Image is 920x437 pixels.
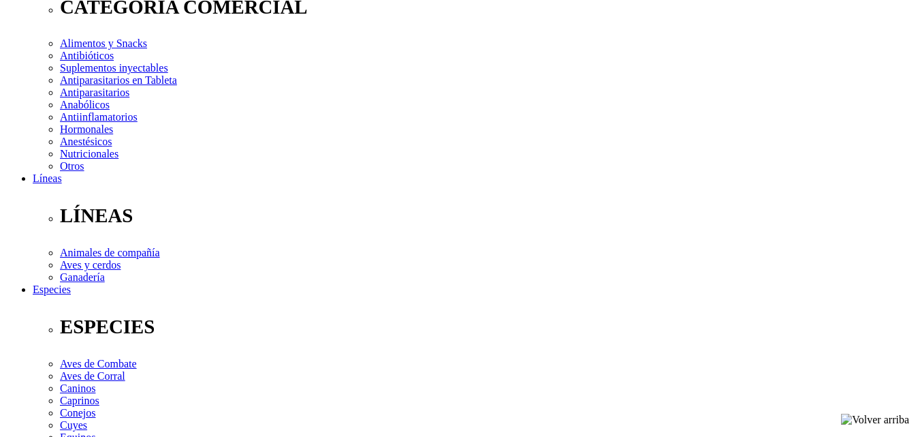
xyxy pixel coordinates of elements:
a: Anabólicos [60,99,110,110]
a: Antiparasitarios en Tableta [60,74,177,86]
a: Anestésicos [60,136,112,147]
a: Alimentos y Snacks [60,37,147,49]
a: Antiparasitarios [60,87,129,98]
a: Otros [60,160,84,172]
p: LÍNEAS [60,205,915,227]
p: ESPECIES [60,316,915,338]
a: Cuyes [60,419,87,431]
a: Hormonales [60,123,113,135]
a: Aves y cerdos [60,259,121,271]
a: Nutricionales [60,148,118,160]
a: Antibióticos [60,50,114,61]
a: Especies [33,284,71,295]
a: Ganadería [60,271,105,283]
a: Líneas [33,172,62,184]
a: Antiinflamatorios [60,111,138,123]
a: Suplementos inyectables [60,62,168,74]
a: Animales de compañía [60,247,160,258]
img: Volver arriba [841,414,909,426]
iframe: Brevo live chat [7,289,235,430]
